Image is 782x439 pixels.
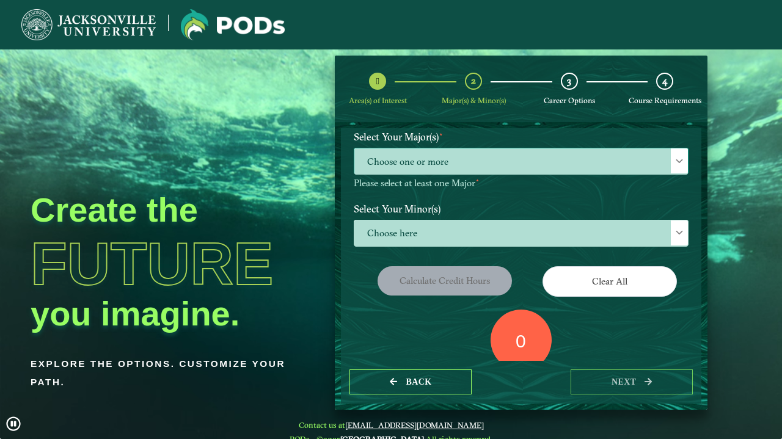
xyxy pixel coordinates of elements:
[354,220,688,247] span: Choose here
[567,75,571,87] span: 3
[345,126,698,148] label: Select Your Major(s)
[349,96,407,105] span: Area(s) of Interest
[354,178,689,189] p: Please select at least one Major
[571,369,693,394] button: next
[345,197,698,220] label: Select Your Minor(s)
[475,176,480,184] sup: ⋆
[31,355,305,391] p: Explore the options. Customize your path.
[21,9,156,40] img: Jacksonville University logo
[345,420,484,430] a: [EMAIL_ADDRESS][DOMAIN_NAME]
[471,75,476,87] span: 2
[31,234,305,294] h1: Future
[181,9,285,40] img: Jacksonville University logo
[439,129,444,139] sup: ⋆
[629,96,701,105] span: Course Requirements
[31,190,305,230] h2: Create the
[543,266,677,296] button: Clear All
[354,148,688,175] span: Choose one or more
[544,96,595,105] span: Career Options
[290,420,492,430] span: Contact us at
[442,96,506,105] span: Major(s) & Minor(s)
[378,266,512,295] button: Calculate credit hours
[406,377,431,386] span: Back
[662,75,667,87] span: 4
[349,369,472,394] button: Back
[31,294,305,333] h2: you imagine.
[516,330,526,353] label: 0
